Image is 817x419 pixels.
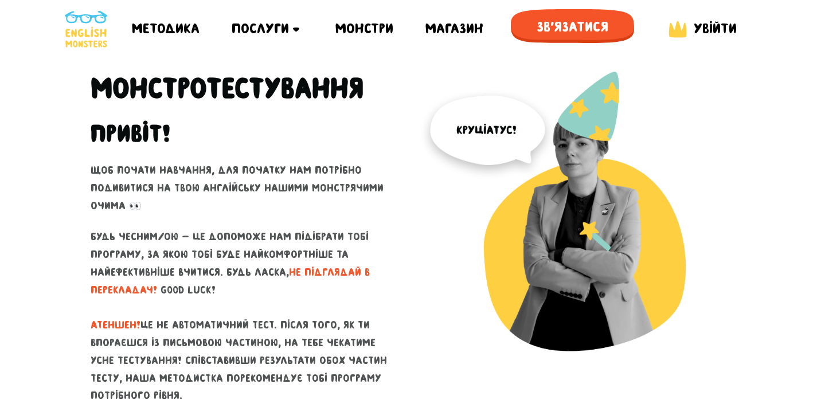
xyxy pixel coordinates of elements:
[91,162,400,214] p: Щоб почати навчання, для початку нам потрібно подивитися на твою англійську нашими монстрячими оч...
[91,267,370,296] span: не підглядай в перекладач!
[417,71,727,380] img: English Monsters test
[694,21,737,36] span: Увійти
[91,119,170,148] h2: Привіт!
[91,319,140,331] span: АТЕНШЕН!
[511,9,634,49] a: Зв'язатися
[511,9,634,45] span: Зв'язатися
[65,11,107,48] img: English Monsters
[666,18,689,40] img: English Monsters login
[91,71,363,105] h1: Монстро­­тестування
[91,228,400,405] p: Будь чесним/ою - це допоможе нам підібрати тобі програму, за якою тобі буде найкомфортніше та най...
